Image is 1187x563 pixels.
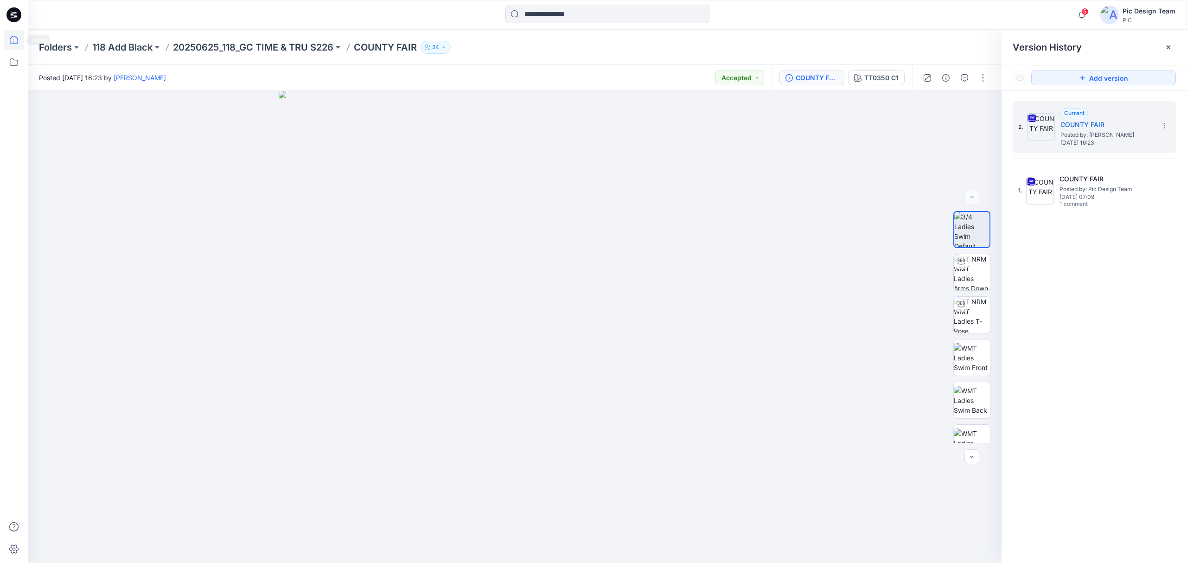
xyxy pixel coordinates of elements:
[354,41,417,54] p: COUNTY FAIR
[954,386,990,415] img: WMT Ladies Swim Back
[1123,17,1175,24] div: PIC
[1013,42,1082,53] span: Version History
[1064,109,1085,116] span: Current
[1059,173,1152,185] h5: COUNTY FAIR
[954,254,990,290] img: TT NRM WMT Ladies Arms Down
[848,70,905,85] button: TT0350 C1
[954,343,990,372] img: WMT Ladies Swim Front
[1060,140,1153,146] span: [DATE] 16:23
[864,73,899,83] div: TT0350 C1
[1060,119,1153,130] h5: COUNTY FAIR
[1059,185,1152,194] span: Posted by: Pic Design Team
[1027,113,1055,141] img: COUNTY FAIR
[1013,70,1027,85] button: Show Hidden Versions
[92,41,153,54] a: 118 Add Black
[432,42,439,52] p: 24
[1059,194,1152,200] span: [DATE] 07:09
[954,297,990,333] img: TT NRM WMT Ladies T-Pose
[796,73,838,83] div: COUNTY FAIR
[1018,186,1022,195] span: 1.
[39,41,72,54] a: Folders
[1165,44,1172,51] button: Close
[1031,70,1176,85] button: Add version
[1100,6,1119,24] img: avatar
[1123,6,1175,17] div: Pic Design Team
[1059,201,1124,208] span: 1 comment
[954,429,990,458] img: WMT Ladies Swim Left
[421,41,451,54] button: 24
[39,73,166,83] span: Posted [DATE] 16:23 by
[779,70,844,85] button: COUNTY FAIR
[938,70,953,85] button: Details
[173,41,333,54] a: 20250625_118_GC TIME & TRU S226
[1081,8,1089,15] span: 5
[1018,123,1023,131] span: 2.
[954,212,989,247] img: 3/4 Ladies Swim Default
[114,74,166,82] a: [PERSON_NAME]
[1060,130,1153,140] span: Posted by: Libby Wilson
[1026,177,1054,205] img: COUNTY FAIR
